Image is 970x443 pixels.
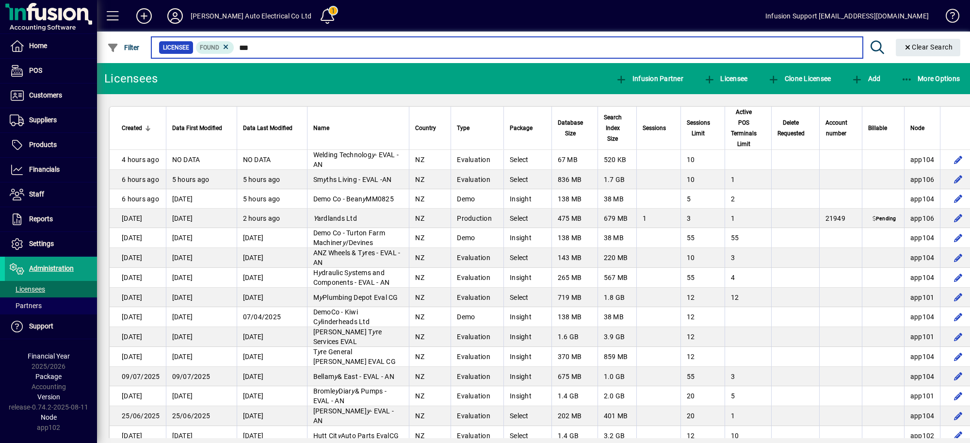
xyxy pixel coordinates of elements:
[107,44,140,51] span: Filter
[819,209,862,228] td: 21949
[725,209,771,228] td: 1
[110,189,166,209] td: 6 hours ago
[237,150,307,170] td: NO DATA
[950,230,966,246] button: Edit
[237,367,307,386] td: [DATE]
[451,327,503,347] td: Evaluation
[10,285,45,293] span: Licensees
[910,313,935,321] span: app104.prod.infusionbusinesssoftware.com
[29,240,54,247] span: Settings
[166,367,237,386] td: 09/07/2025
[160,7,191,25] button: Profile
[110,288,166,307] td: [DATE]
[551,170,598,189] td: 836 MB
[5,34,97,58] a: Home
[451,386,503,406] td: Evaluation
[237,327,307,347] td: [DATE]
[313,214,317,222] em: Y
[643,123,666,133] span: Sessions
[598,248,636,268] td: 220 MB
[29,141,57,148] span: Products
[558,117,592,139] div: Database Size
[110,170,166,189] td: 6 hours ago
[372,328,375,336] em: y
[28,352,70,360] span: Financial Year
[323,176,326,183] em: y
[409,367,451,386] td: NZ
[896,39,961,56] button: Clear
[110,386,166,406] td: [DATE]
[237,268,307,288] td: [DATE]
[409,150,451,170] td: NZ
[910,234,935,242] span: app104.prod.infusionbusinesssoftware.com
[110,347,166,367] td: [DATE]
[110,228,166,248] td: [DATE]
[503,347,551,367] td: Insight
[551,248,598,268] td: 143 MB
[166,189,237,209] td: [DATE]
[313,269,390,286] span: H draulic S stems and Components - EVAL - AN
[731,107,765,149] div: Active POS Terminals Limit
[318,318,321,326] em: y
[910,123,935,133] div: Node
[643,123,675,133] div: Sessions
[200,44,219,51] span: Found
[598,307,636,327] td: 38 MB
[243,123,292,133] span: Data Last Modified
[166,209,237,228] td: [DATE]
[237,170,307,189] td: 5 hours ago
[166,406,237,426] td: 25/06/2025
[604,112,630,144] div: Search Index Size
[29,42,47,49] span: Home
[451,150,503,170] td: Evaluation
[725,386,771,406] td: 5
[5,207,97,231] a: Reports
[503,367,551,386] td: Insight
[457,123,498,133] div: Type
[901,75,960,82] span: More Options
[950,290,966,305] button: Edit
[451,209,503,228] td: Production
[166,268,237,288] td: [DATE]
[166,327,237,347] td: [DATE]
[5,314,97,339] a: Support
[598,209,636,228] td: 679 MB
[129,7,160,25] button: Add
[110,268,166,288] td: [DATE]
[313,348,396,365] span: T re General [PERSON_NAME] EVAL CG
[166,307,237,327] td: [DATE]
[598,268,636,288] td: 567 MB
[950,408,966,424] button: Edit
[680,170,725,189] td: 10
[409,189,451,209] td: NZ
[367,407,370,415] em: y
[110,327,166,347] td: [DATE]
[604,112,622,144] span: Search Index Size
[510,123,533,133] span: Package
[110,406,166,426] td: 25/06/2025
[313,432,399,440] span: Hutt Cit Auto Parts EvalCG
[313,123,329,133] span: Name
[317,348,321,356] em: y
[122,123,142,133] span: Created
[313,123,404,133] div: Name
[166,170,237,189] td: 5 hours ago
[313,195,394,203] span: Demo Co - Bean MM0825
[680,150,725,170] td: 10
[29,190,44,198] span: Staff
[313,249,401,266] span: ANZ Wheels & T res - EVAL -AN
[104,71,158,86] div: Licensees
[163,43,189,52] span: Licensee
[725,406,771,426] td: 1
[551,228,598,248] td: 138 MB
[777,117,805,139] span: Delete Requested
[551,307,598,327] td: 138 MB
[910,156,935,164] span: app104.prod.infusionbusinesssoftware.com
[849,70,883,87] button: Add
[166,288,237,307] td: [DATE]
[910,353,935,361] span: app104.prod.infusionbusinesssoftware.com
[680,248,725,268] td: 10
[950,211,966,226] button: Edit
[551,347,598,367] td: 370 MB
[910,294,935,301] span: app101.prod.infusionbusinesssoftware.com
